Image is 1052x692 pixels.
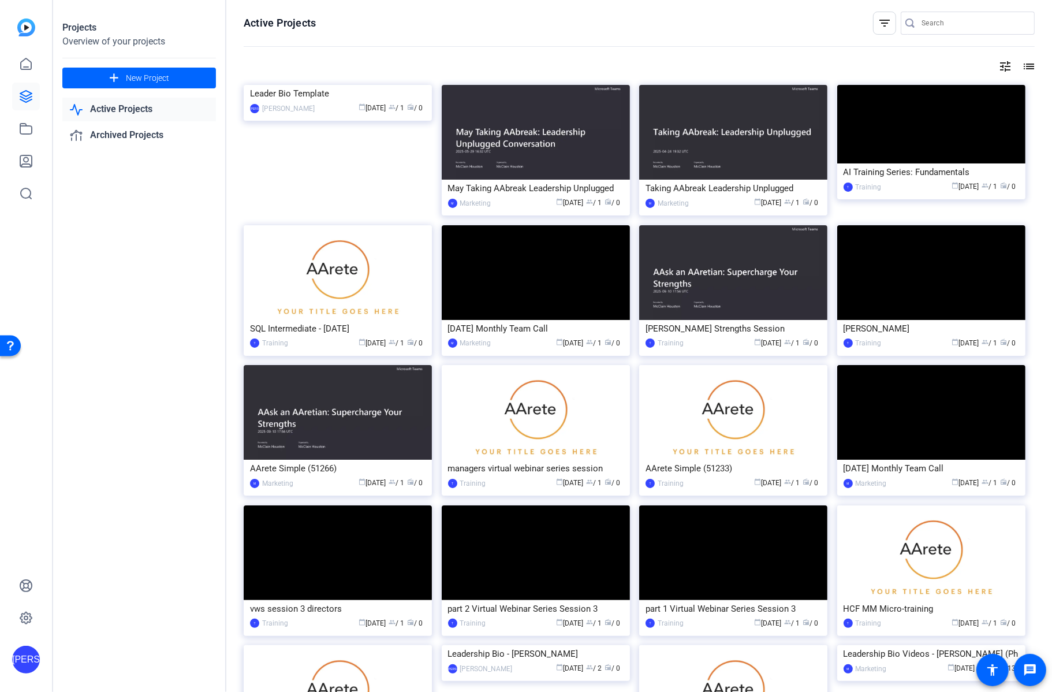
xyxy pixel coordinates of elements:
span: / 1 [784,619,800,627]
span: / 1 [389,479,404,487]
span: radio [605,338,612,345]
span: / 0 [605,479,621,487]
span: calendar_today [754,338,761,345]
span: group [587,478,594,485]
span: calendar_today [359,103,365,110]
span: [DATE] [359,619,386,627]
span: / 1 [587,199,602,207]
span: radio [803,478,809,485]
span: group [982,619,989,626]
div: M [448,338,457,348]
span: [DATE] [557,479,584,487]
span: radio [407,338,414,345]
button: New Project [62,68,216,88]
span: group [389,478,396,485]
span: group [389,619,396,626]
span: calendar_today [359,619,365,626]
div: Training [658,617,684,629]
span: / 0 [407,619,423,627]
div: Leadership Bio - [PERSON_NAME] [448,645,624,663]
span: / 1 [784,199,800,207]
span: calendar_today [359,478,365,485]
span: / 0 [1001,619,1016,627]
span: / 0 [1001,183,1016,191]
span: radio [605,478,612,485]
span: [DATE] [754,479,781,487]
span: [DATE] [359,479,386,487]
span: radio [407,103,414,110]
span: radio [1001,478,1008,485]
div: Training [856,617,882,629]
span: / 0 [803,339,818,347]
span: / 0 [605,199,621,207]
div: T [844,619,853,628]
span: group [389,338,396,345]
div: [PERSON_NAME] [250,104,259,113]
div: Marketing [856,478,887,489]
span: group [389,103,396,110]
h1: Active Projects [244,16,316,30]
span: calendar_today [557,338,564,345]
input: Search [922,16,1025,30]
mat-icon: add [107,71,121,85]
mat-icon: filter_list [878,16,891,30]
a: Active Projects [62,98,216,121]
span: [DATE] [557,664,584,672]
span: / 1 [982,339,998,347]
div: Overview of your projects [62,35,216,49]
div: T [448,619,457,628]
div: T [646,338,655,348]
span: radio [803,338,809,345]
div: AI Training Series: Fundamentals [844,163,1019,181]
div: M [844,479,853,488]
span: / 1 [389,619,404,627]
span: calendar_today [952,619,959,626]
span: / 0 [407,339,423,347]
span: / 1 [587,479,602,487]
span: / 1 [587,619,602,627]
img: blue-gradient.svg [17,18,35,36]
div: Training [262,617,288,629]
div: HCF MM Micro-training [844,600,1019,617]
div: [PERSON_NAME] [460,663,513,675]
span: / 1 [784,339,800,347]
span: / 1 [587,339,602,347]
span: radio [803,198,809,205]
div: [PERSON_NAME] [844,320,1019,337]
div: [PERSON_NAME] [262,103,315,114]
div: [DATE] Monthly Team Call [844,460,1019,477]
div: Marketing [262,478,293,489]
div: Marketing [460,337,491,349]
span: radio [407,478,414,485]
span: calendar_today [557,664,564,671]
div: Leadership Bio Videos - [PERSON_NAME] (Ph [844,645,1019,663]
mat-icon: list [1021,59,1035,73]
span: calendar_today [952,182,959,189]
div: AArete Simple (51233) [646,460,821,477]
span: radio [605,619,612,626]
span: radio [1001,182,1008,189]
div: T [250,338,259,348]
span: group [587,338,594,345]
span: radio [407,619,414,626]
span: / 0 [1001,339,1016,347]
div: Taking AAbreak Leadership Unplugged [646,180,821,197]
span: / 0 [605,619,621,627]
span: group [784,338,791,345]
span: / 0 [1001,479,1016,487]
span: [DATE] [359,104,386,112]
span: / 1 [389,339,404,347]
div: Training [658,478,684,489]
div: Marketing [460,198,491,209]
div: Marketing [856,663,887,675]
span: calendar_today [754,198,761,205]
div: May Taking AAbreak Leadership Unplugged [448,180,624,197]
span: radio [605,664,612,671]
div: Marketing [658,198,689,209]
span: / 2 [587,664,602,672]
span: / 0 [605,664,621,672]
span: group [784,619,791,626]
div: managers virtual webinar series session [448,460,624,477]
div: part 2 Virtual Webinar Series Session 3 [448,600,624,617]
span: calendar_today [952,338,959,345]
